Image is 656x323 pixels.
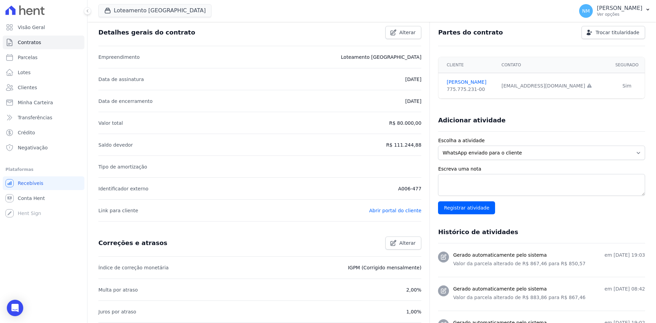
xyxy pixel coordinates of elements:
[447,79,493,86] a: [PERSON_NAME]
[582,9,590,13] span: NM
[98,53,140,61] p: Empreendimento
[453,285,547,293] h3: Gerado automaticamente pelo sistema
[7,300,23,316] div: Open Intercom Messenger
[597,12,642,17] p: Ver opções
[98,97,153,105] p: Data de encerramento
[3,111,84,124] a: Transferências
[385,26,422,39] a: Alterar
[596,29,639,36] span: Trocar titularidade
[582,26,645,39] a: Trocar titularidade
[438,165,645,173] label: Escreva uma nota
[447,86,493,93] div: 775.775.231-00
[3,96,84,109] a: Minha Carteira
[406,308,421,316] p: 1,00%
[98,239,167,247] h3: Correções e atrasos
[3,36,84,49] a: Contratos
[98,264,169,272] p: Índice de correção monetária
[98,286,138,294] p: Multa por atraso
[18,114,52,121] span: Transferências
[18,69,31,76] span: Lotes
[18,54,38,61] span: Parcelas
[3,126,84,139] a: Crédito
[438,116,505,124] h3: Adicionar atividade
[438,57,497,73] th: Cliente
[3,81,84,94] a: Clientes
[398,185,421,193] p: A006-477
[98,119,123,127] p: Valor total
[438,137,645,144] label: Escolha a atividade
[18,84,37,91] span: Clientes
[5,165,82,174] div: Plataformas
[98,206,138,215] p: Link para cliente
[405,97,421,105] p: [DATE]
[98,141,133,149] p: Saldo devedor
[369,208,421,213] a: Abrir portal do cliente
[18,195,45,202] span: Conta Hent
[438,28,503,37] h3: Partes do contrato
[3,21,84,34] a: Visão Geral
[3,176,84,190] a: Recebíveis
[497,57,609,73] th: Contato
[574,1,656,21] button: NM [PERSON_NAME] Ver opções
[438,228,518,236] h3: Histórico de atividades
[348,264,421,272] p: IGPM (Corrigido mensalmente)
[18,180,43,187] span: Recebíveis
[98,185,148,193] p: Identificador externo
[399,240,416,246] span: Alterar
[341,53,422,61] p: Loteamento [GEOGRAPHIC_DATA]
[453,252,547,259] h3: Gerado automaticamente pelo sistema
[98,308,136,316] p: Juros por atraso
[98,75,144,83] p: Data de assinatura
[438,201,495,214] input: Registrar atividade
[453,294,645,301] p: Valor da parcela alterado de R$ 883,86 para R$ 867,46
[18,39,41,46] span: Contratos
[18,24,45,31] span: Visão Geral
[609,73,645,99] td: Sim
[98,4,211,17] button: Loteamento [GEOGRAPHIC_DATA]
[502,82,605,90] div: [EMAIL_ADDRESS][DOMAIN_NAME]
[597,5,642,12] p: [PERSON_NAME]
[3,191,84,205] a: Conta Hent
[98,163,147,171] p: Tipo de amortização
[3,141,84,154] a: Negativação
[453,260,645,267] p: Valor da parcela alterado de R$ 867,46 para R$ 850,57
[609,57,645,73] th: Segurado
[386,141,421,149] p: R$ 111.244,88
[18,144,48,151] span: Negativação
[3,51,84,64] a: Parcelas
[399,29,416,36] span: Alterar
[604,285,645,293] p: em [DATE] 08:42
[389,119,421,127] p: R$ 80.000,00
[406,286,421,294] p: 2,00%
[385,237,422,250] a: Alterar
[3,66,84,79] a: Lotes
[405,75,421,83] p: [DATE]
[18,129,35,136] span: Crédito
[604,252,645,259] p: em [DATE] 19:03
[18,99,53,106] span: Minha Carteira
[98,28,195,37] h3: Detalhes gerais do contrato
